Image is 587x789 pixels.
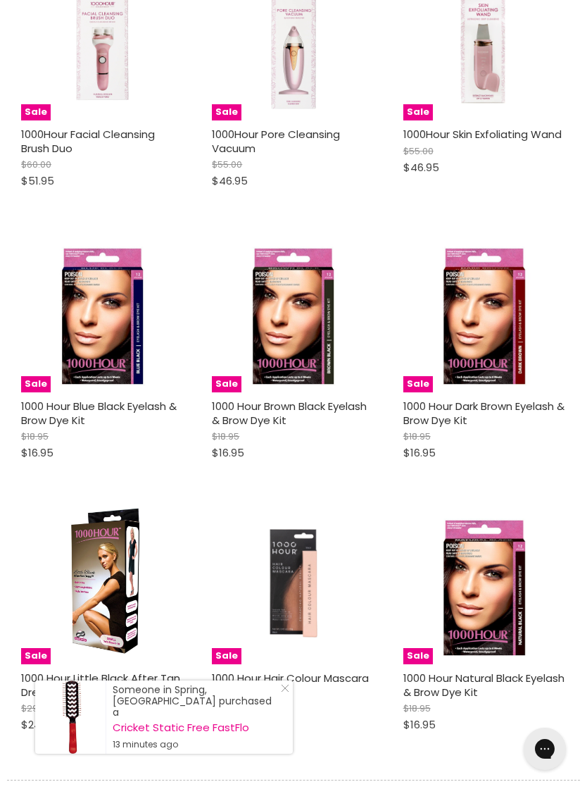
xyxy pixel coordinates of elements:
[403,430,431,443] span: $18.95
[212,648,241,664] span: Sale
[403,230,566,392] a: 1000 Hour Dark Brown Eyelash & Brow Dye KitSale
[403,144,434,158] span: $55.00
[113,739,279,750] small: 13 minutes ago
[21,671,180,700] a: 1000 Hour Little Black After Tan Dress
[212,399,367,428] a: 1000 Hour Brown Black Eyelash & Brow Dye Kit
[517,723,573,775] iframe: Gorgias live chat messenger
[212,104,241,120] span: Sale
[212,173,248,188] span: $46.95
[212,445,244,460] span: $16.95
[403,445,436,460] span: $16.95
[21,158,51,171] span: $60.00
[212,671,369,685] a: 1000 Hour Hair Colour Mascara
[49,230,157,392] img: 1000 Hour Blue Black Eyelash & Brow Dye Kit
[21,702,51,715] span: $29.99
[403,104,433,120] span: Sale
[35,681,106,754] a: Visit product page
[21,104,51,120] span: Sale
[21,648,51,664] span: Sale
[212,127,340,156] a: 1000Hour Pore Cleansing Vacuum
[21,445,53,460] span: $16.95
[403,376,433,392] span: Sale
[212,501,374,664] img: 1000 Hour Hair Colour Mascara
[212,376,241,392] span: Sale
[212,158,242,171] span: $55.00
[281,684,289,692] svg: Close Icon
[21,717,56,732] span: $24.00
[403,160,439,175] span: $46.95
[275,684,289,698] a: Close Notification
[21,501,184,664] a: 1000 Hour Little Black After Tan DressSale
[113,722,279,733] a: Cricket Static Free FastFlo
[212,501,374,664] a: 1000 Hour Hair Colour MascaraSale
[403,127,562,142] a: 1000Hour Skin Exfoliating Wand
[21,399,177,428] a: 1000 Hour Blue Black Eyelash & Brow Dye Kit
[55,501,150,664] img: 1000 Hour Little Black After Tan Dress
[403,501,566,664] a: 1000 Hour Natural Black Eyelash & Brow Dye KitSale
[212,430,239,443] span: $18.95
[403,671,564,700] a: 1000 Hour Natural Black Eyelash & Brow Dye Kit
[403,399,564,428] a: 1000 Hour Dark Brown Eyelash & Brow Dye Kit
[21,430,49,443] span: $18.95
[430,501,538,664] img: 1000 Hour Natural Black Eyelash & Brow Dye Kit
[21,376,51,392] span: Sale
[21,127,155,156] a: 1000Hour Facial Cleansing Brush Duo
[403,717,436,732] span: $16.95
[113,684,279,750] div: Someone in Spring, [GEOGRAPHIC_DATA] purchased a
[430,230,538,392] img: 1000 Hour Dark Brown Eyelash & Brow Dye Kit
[403,702,431,715] span: $18.95
[239,230,348,392] img: 1000 Hour Brown Black Eyelash & Brow Dye Kit
[21,173,54,188] span: $51.95
[403,648,433,664] span: Sale
[212,230,374,392] a: 1000 Hour Brown Black Eyelash & Brow Dye KitSale
[21,230,184,392] a: 1000 Hour Blue Black Eyelash & Brow Dye KitSale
